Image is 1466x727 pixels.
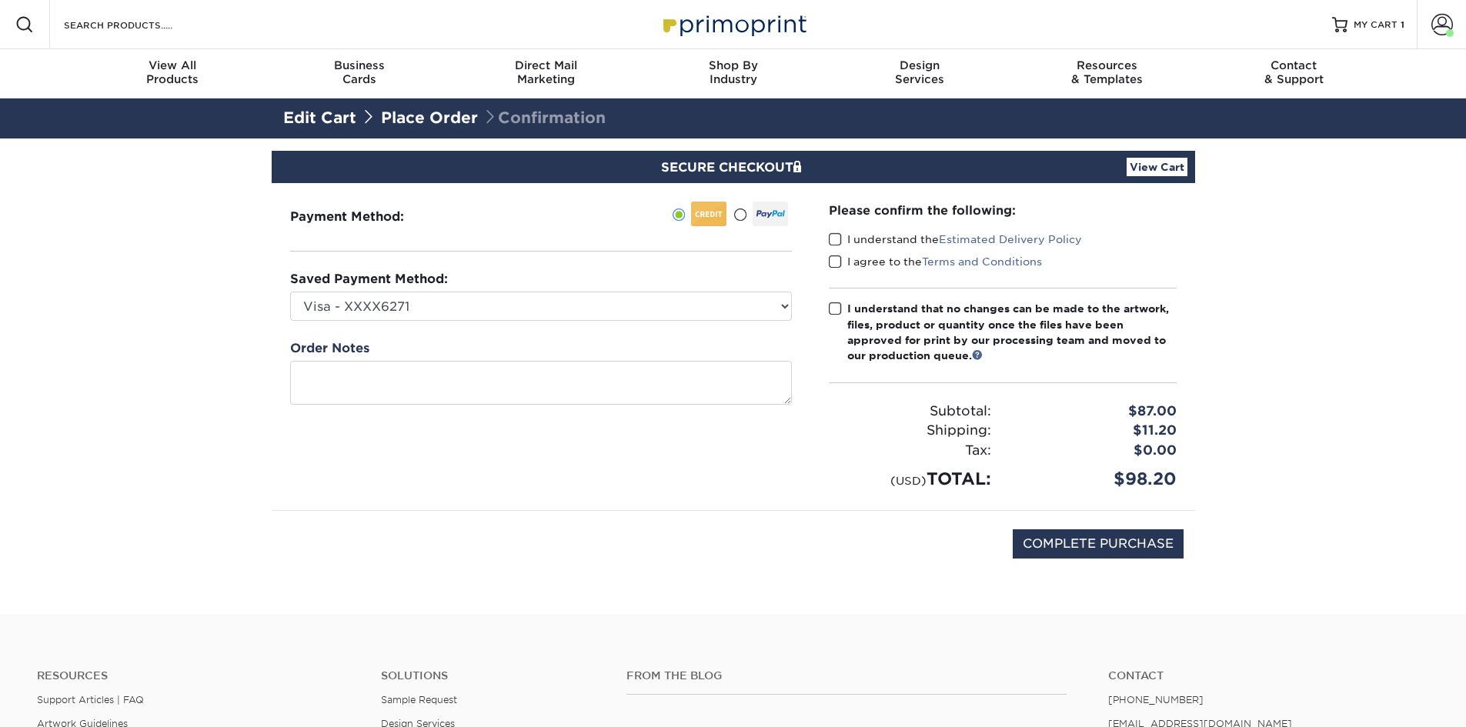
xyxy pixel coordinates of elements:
span: View All [79,58,266,72]
div: TOTAL: [817,466,1003,492]
div: $98.20 [1003,466,1188,492]
div: $0.00 [1003,441,1188,461]
span: Design [827,58,1014,72]
div: Marketing [452,58,639,86]
a: Support Articles | FAQ [37,694,144,705]
a: View Cart [1127,158,1187,176]
div: Please confirm the following: [829,202,1177,219]
span: MY CART [1354,18,1398,32]
div: & Support [1201,58,1388,86]
label: Saved Payment Method: [290,270,448,288]
input: SEARCH PRODUCTS..... [62,15,212,34]
div: $11.20 [1003,421,1188,441]
div: Subtotal: [817,402,1003,422]
label: I agree to the [829,254,1042,269]
a: Sample Request [381,694,457,705]
div: I understand that no changes can be made to the artwork, files, product or quantity once the file... [847,301,1177,364]
div: Tax: [817,441,1003,461]
small: (USD) [890,474,927,487]
span: SECURE CHECKOUT [661,160,806,175]
div: Industry [639,58,827,86]
div: Products [79,58,266,86]
span: Direct Mail [452,58,639,72]
span: Confirmation [483,108,606,127]
div: $87.00 [1003,402,1188,422]
img: Primoprint [656,8,810,41]
div: & Templates [1014,58,1201,86]
a: DesignServices [827,49,1014,98]
span: Business [265,58,452,72]
a: BusinessCards [265,49,452,98]
input: COMPLETE PURCHASE [1013,529,1184,559]
a: [PHONE_NUMBER] [1108,694,1204,705]
span: 1 [1401,19,1404,30]
h4: Resources [37,669,358,682]
label: I understand the [829,232,1082,247]
a: Contact [1108,669,1429,682]
span: Shop By [639,58,827,72]
a: Direct MailMarketing [452,49,639,98]
a: Resources& Templates [1014,49,1201,98]
span: Resources [1014,58,1201,72]
div: Cards [265,58,452,86]
a: Place Order [381,108,478,127]
a: Contact& Support [1201,49,1388,98]
h4: Solutions [381,669,603,682]
div: Shipping: [817,421,1003,441]
a: Estimated Delivery Policy [939,233,1082,245]
a: View AllProducts [79,49,266,98]
label: Order Notes [290,339,369,358]
div: Services [827,58,1014,86]
a: Shop ByIndustry [639,49,827,98]
h4: From the Blog [626,669,1067,682]
a: Terms and Conditions [922,255,1042,268]
h3: Payment Method: [290,209,442,224]
span: Contact [1201,58,1388,72]
a: Edit Cart [283,108,356,127]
